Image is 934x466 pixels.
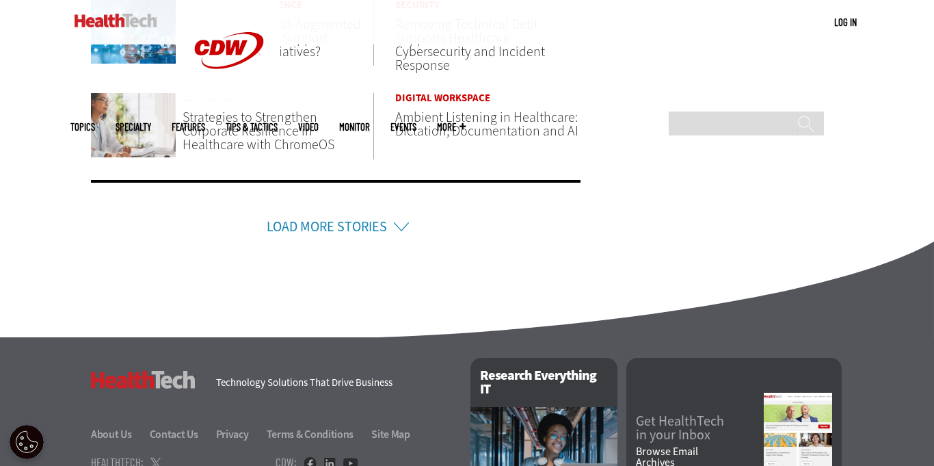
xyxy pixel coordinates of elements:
[216,427,265,441] a: Privacy
[172,122,205,132] a: Features
[395,108,578,140] a: Ambient Listening in Healthcare: Dictation, Documentation and AI
[834,15,857,29] div: User menu
[116,122,151,132] span: Specialty
[70,122,95,132] span: Topics
[636,415,764,442] a: Get HealthTechin your Inbox
[75,14,157,27] img: Home
[437,122,466,132] span: More
[267,218,387,236] a: Load More Stories
[91,371,196,389] h3: HealthTech
[298,122,319,132] a: Video
[470,358,617,407] h2: Research Everything IT
[10,425,44,459] button: Open Preferences
[10,425,44,459] div: Cookie Settings
[150,427,214,441] a: Contact Us
[216,378,453,388] h4: Technology Solutions That Drive Business
[371,427,410,441] a: Site Map
[390,122,416,132] a: Events
[267,427,370,441] a: Terms & Conditions
[226,122,278,132] a: Tips & Tactics
[178,90,280,105] a: CDW
[339,122,370,132] a: MonITor
[91,427,148,441] a: About Us
[834,16,857,28] a: Log in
